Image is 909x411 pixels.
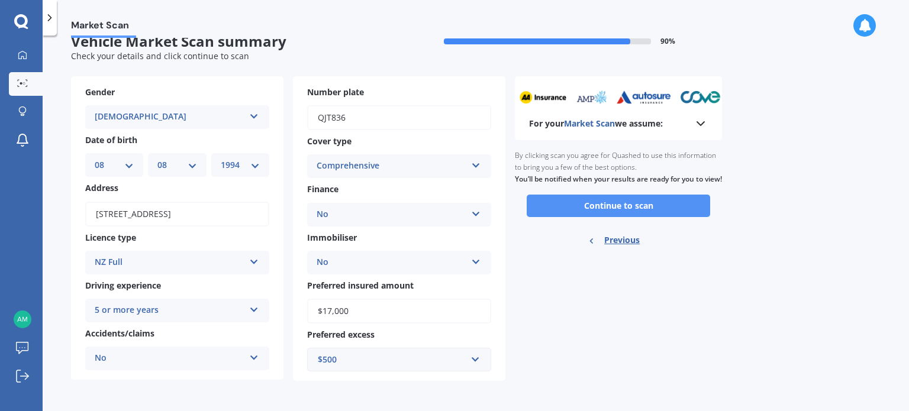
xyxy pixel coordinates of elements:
div: No [317,208,466,222]
img: aa_sm.webp [512,90,560,104]
div: No [95,351,244,365]
div: $500 [318,353,466,366]
img: d8303353106ef2f76c0cb640e0e76173 [14,310,31,328]
span: Finance [307,184,339,195]
span: Market Scan [564,118,615,129]
span: Preferred insured amount [307,280,414,291]
span: Check your details and click continue to scan [71,50,249,62]
span: Cover type [307,135,352,147]
span: 90 % [660,37,675,46]
span: Preferred excess [307,329,375,340]
span: Vehicle Market Scan summary [71,33,397,50]
div: NZ Full [95,255,244,270]
span: Address [85,183,118,194]
span: Licence type [85,232,136,243]
div: 5 or more years [95,303,244,318]
span: Market Scan [71,20,136,35]
img: cove_sm.webp [673,90,714,104]
div: [DEMOGRAPHIC_DATA] [95,110,244,124]
img: amp_sm.png [569,90,601,104]
span: Previous [604,231,640,249]
div: By clicking scan you agree for Quashed to use this information to bring you a few of the best opt... [515,140,722,195]
span: Accidents/claims [85,328,154,339]
span: Driving experience [85,280,161,291]
div: No [317,255,466,270]
b: For your we assume: [529,118,663,130]
span: Date of birth [85,134,137,145]
span: Immobiliser [307,232,357,243]
img: autosure_sm.webp [610,90,665,104]
div: Comprehensive [317,159,466,173]
span: Gender [85,86,115,98]
span: Number plate [307,86,364,98]
button: Continue to scan [527,195,710,217]
b: You’ll be notified when your results are ready for you to view! [515,174,722,184]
